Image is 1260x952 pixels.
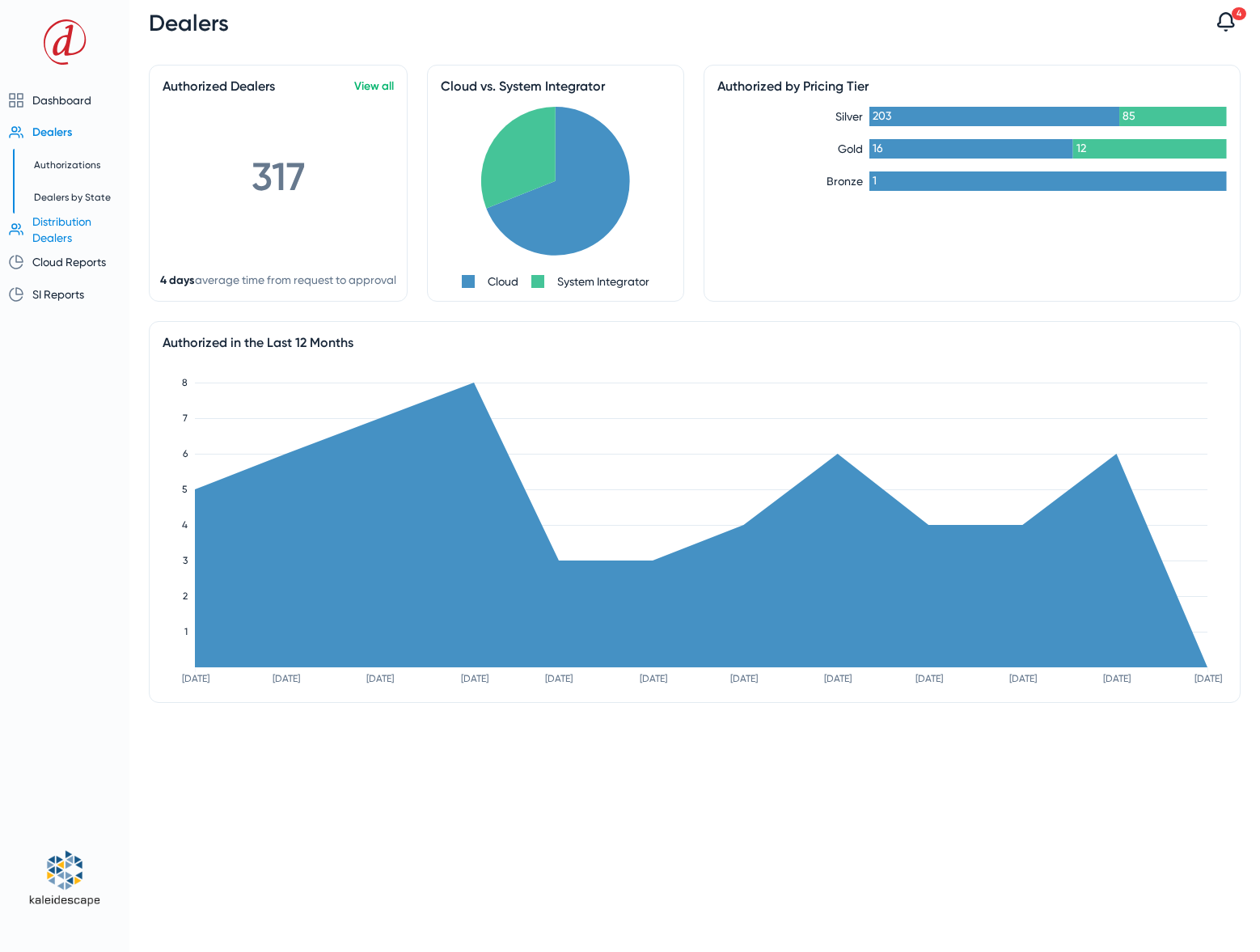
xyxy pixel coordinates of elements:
span: Dealers [149,10,229,36]
div: Bronze [717,175,863,188]
div: System Integrator [557,275,649,288]
a: View all [354,79,394,93]
text: [DATE] [1009,673,1037,684]
text: 6 [183,448,188,459]
text: 4 [182,519,188,531]
text: [DATE] [1194,673,1222,684]
span: Authorized in the Last 12 Months [163,335,353,350]
text: [DATE] [915,673,943,684]
text: 12 [1077,142,1087,154]
span: Dashboard [32,94,91,107]
div: Gold [717,142,863,155]
text: 5 [182,484,188,495]
text: [DATE] [366,673,394,684]
text: 3 [183,555,188,566]
span: Distribution Dealers [32,215,91,244]
div: Silver [717,110,863,123]
span: Cloud vs. System Integrator [441,78,605,94]
text: [DATE] [545,673,573,684]
span: 4 days [160,273,195,287]
span: Authorizations [34,159,100,171]
div: Cloud [488,275,518,288]
text: [DATE] [461,673,488,684]
text: 7 [183,413,188,424]
span: Cloud Reports [32,256,106,269]
span: Authorized Dealers [163,78,275,94]
text: 2 [183,590,188,602]
text: 8 [182,377,188,388]
span: Dealers by State [34,192,111,203]
span: 317 [252,154,306,200]
text: [DATE] [1103,673,1131,684]
div: average time from request to approval [160,273,396,287]
text: [DATE] [273,673,300,684]
span: Dealers [32,125,72,139]
text: 1 [184,626,188,637]
text: 85 [1123,109,1136,122]
text: [DATE] [640,673,667,684]
span: SI Reports [32,288,84,301]
text: 203 [873,109,892,122]
text: 1 [873,174,877,187]
text: [DATE] [182,673,209,684]
span: Authorized by Pricing Tier [717,78,869,94]
text: [DATE] [824,673,852,684]
img: Kaleidescape_637564514632551411.png [13,827,116,930]
text: [DATE] [730,673,758,684]
text: 16 [873,142,884,154]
